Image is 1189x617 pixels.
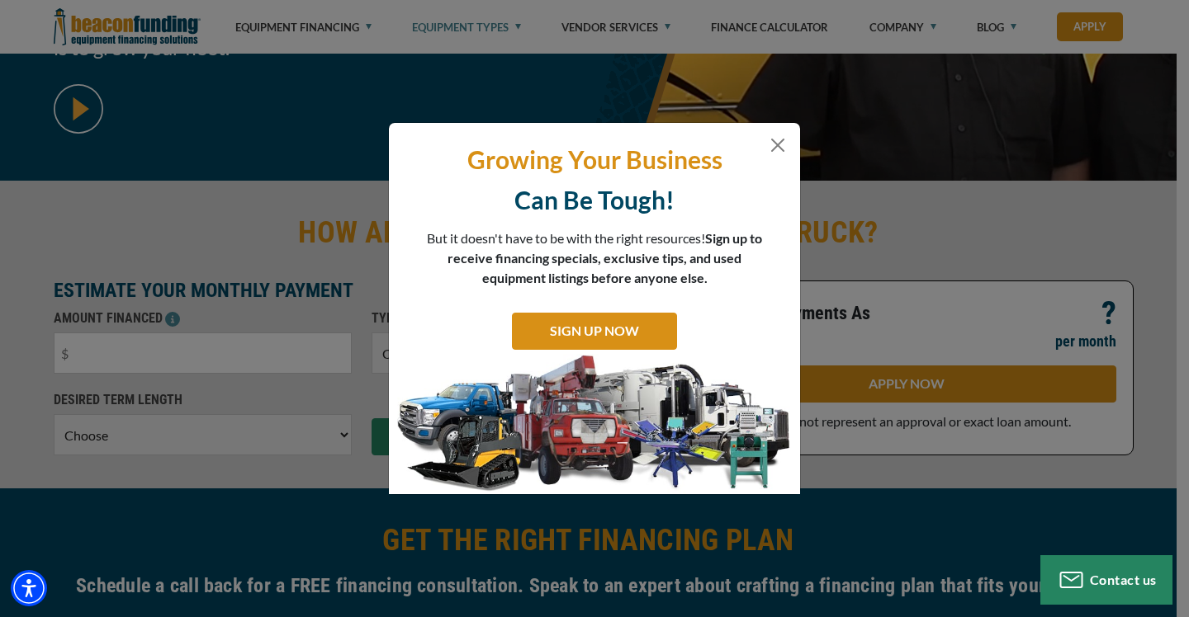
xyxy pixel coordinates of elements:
[1040,555,1172,605] button: Contact us
[1090,572,1157,587] span: Contact us
[512,313,677,350] a: SIGN UP NOW
[768,135,788,155] button: Close
[401,184,788,216] p: Can Be Tough!
[11,570,47,606] div: Accessibility Menu
[448,230,762,285] span: Sign up to receive financing specials, exclusive tips, and used equipment listings before anyone ...
[426,228,763,288] p: But it doesn't have to be with the right resources!
[401,144,788,176] p: Growing Your Business
[389,354,800,494] img: subscribe-modal.jpg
